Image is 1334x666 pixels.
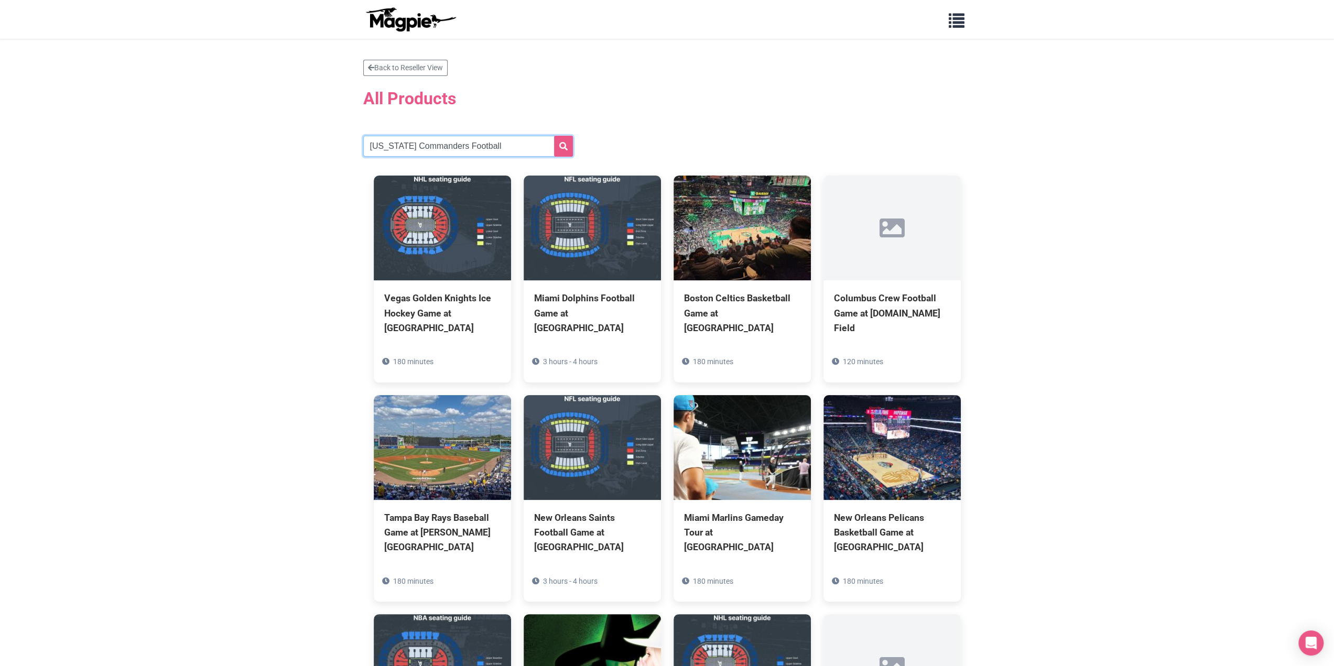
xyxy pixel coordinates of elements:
[393,577,433,585] span: 180 minutes
[543,577,598,585] span: 3 hours - 4 hours
[524,395,661,500] img: New Orleans Saints Football Game at Caesars Superdome
[363,7,458,32] img: logo-ab69f6fb50320c5b225c76a69d11143b.png
[534,510,650,554] div: New Orleans Saints Football Game at [GEOGRAPHIC_DATA]
[684,291,800,335] div: Boston Celtics Basketball Game at [GEOGRAPHIC_DATA]
[674,176,811,280] img: Boston Celtics Basketball Game at TD Garden
[834,510,950,554] div: New Orleans Pelicans Basketball Game at [GEOGRAPHIC_DATA]
[843,357,883,366] span: 120 minutes
[384,510,501,554] div: Tampa Bay Rays Baseball Game at [PERSON_NAME][GEOGRAPHIC_DATA]
[384,291,501,335] div: Vegas Golden Knights Ice Hockey Game at [GEOGRAPHIC_DATA]
[834,291,950,335] div: Columbus Crew Football Game at [DOMAIN_NAME] Field
[823,395,961,500] img: New Orleans Pelicans Basketball Game at Smoothie King Center
[374,395,511,500] img: Tampa Bay Rays Baseball Game at George M. Steinbrenner Field
[693,357,733,366] span: 180 minutes
[374,395,511,602] a: Tampa Bay Rays Baseball Game at [PERSON_NAME][GEOGRAPHIC_DATA] 180 minutes
[674,395,811,500] img: Miami Marlins Gameday Tour at LoanDepot Park
[524,176,661,382] a: Miami Dolphins Football Game at [GEOGRAPHIC_DATA] 3 hours - 4 hours
[1298,630,1324,656] div: Open Intercom Messenger
[363,82,971,115] h2: All Products
[363,60,448,76] a: Back to Reseller View
[374,176,511,280] img: Vegas Golden Knights Ice Hockey Game at T-Mobile Arena
[543,357,598,366] span: 3 hours - 4 hours
[393,357,433,366] span: 180 minutes
[823,176,961,382] a: Columbus Crew Football Game at [DOMAIN_NAME] Field 120 minutes
[843,577,883,585] span: 180 minutes
[674,395,811,602] a: Miami Marlins Gameday Tour at [GEOGRAPHIC_DATA] 180 minutes
[684,510,800,554] div: Miami Marlins Gameday Tour at [GEOGRAPHIC_DATA]
[374,176,511,382] a: Vegas Golden Knights Ice Hockey Game at [GEOGRAPHIC_DATA] 180 minutes
[524,176,661,280] img: Miami Dolphins Football Game at Hard Rock Stadium
[363,136,573,157] input: Search products...
[823,395,961,602] a: New Orleans Pelicans Basketball Game at [GEOGRAPHIC_DATA] 180 minutes
[534,291,650,335] div: Miami Dolphins Football Game at [GEOGRAPHIC_DATA]
[674,176,811,382] a: Boston Celtics Basketball Game at [GEOGRAPHIC_DATA] 180 minutes
[524,395,661,602] a: New Orleans Saints Football Game at [GEOGRAPHIC_DATA] 3 hours - 4 hours
[693,577,733,585] span: 180 minutes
